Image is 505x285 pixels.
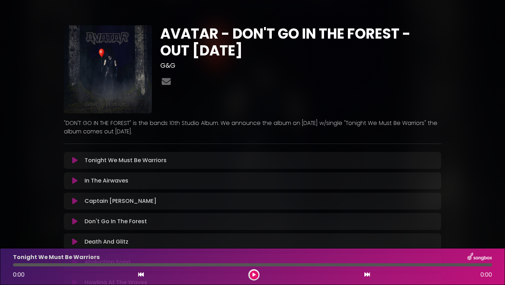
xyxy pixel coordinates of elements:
[467,253,492,262] img: songbox-logo-white.png
[85,238,128,246] p: Death And Glitz
[160,62,441,69] h3: G&G
[85,156,167,165] p: Tonight We Must Be Warriors
[160,25,441,59] h1: AVATAR - DON'T GO IN THE FOREST - OUT [DATE]
[13,253,100,261] p: Tonight We Must Be Warriors
[85,217,147,226] p: Don't Go In The Forest
[13,271,25,279] span: 0:00
[85,197,156,205] p: Captain [PERSON_NAME]
[480,271,492,279] span: 0:00
[64,25,152,113] img: F2dxkizfSxmxPj36bnub
[85,177,128,185] p: In The Airwaves
[64,119,441,136] p: "DON'T GO IN THE FOREST" is the bands 10th Studio Album. We announce the album on [DATE] w/single...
